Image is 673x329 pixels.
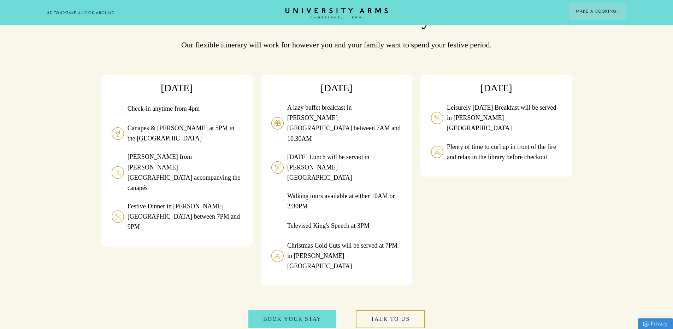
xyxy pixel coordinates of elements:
p: Christmas Cold Cuts will be served at 7PM in [PERSON_NAME][GEOGRAPHIC_DATA] [287,241,402,271]
p: Canapés & [PERSON_NAME] at 5PM in the [GEOGRAPHIC_DATA] [128,123,242,144]
p: Festive Dinner in [PERSON_NAME][GEOGRAPHIC_DATA] between 7PM and 9PM [128,201,242,232]
img: image-d5dbfeae6fa4c3be420f23de744ec97b9c5ebc44-36x36-svg [112,210,124,223]
img: image-656e0f87c0304535da388cac5b8903be1cb77f16-36x36-svg [271,195,284,208]
img: image-e0355f146810a50521a27846860cf744ce7c570b-70x70-svg [112,127,124,140]
button: Make a BookingArrow icon [569,3,626,20]
p: Check-in anytime from 4pm [128,104,200,114]
p: Walking tours available at either 10AM or 2:30PM [287,191,402,212]
h3: [DATE] [431,81,561,94]
p: Our flexible itinerary will work for however you and your family want to spend your festive period. [148,39,525,51]
p: [PERSON_NAME] from [PERSON_NAME][GEOGRAPHIC_DATA] accompanying the canapés [128,152,242,193]
img: image-d00ca5e1ffb7cb1b4e665a2a0cfff822135826a3-36x36-svg [271,220,284,232]
img: image-d5dbfeae6fa4c3be420f23de744ec97b9c5ebc44-36x36-svg [431,112,443,124]
h3: [DATE] [112,81,242,94]
img: image-cda7361c639c20e2969c5bdda8424c9e45f86fb5-70x70-svg [112,103,124,115]
a: Privacy [638,318,673,329]
img: Arrow icon [616,10,619,13]
a: Home [285,8,388,19]
h3: [DATE] [271,81,402,94]
p: [DATE] Lunch will be served in [PERSON_NAME][GEOGRAPHIC_DATA] [287,152,402,183]
span: Make a Booking [576,8,619,15]
img: image-d5dbfeae6fa4c3be420f23de744ec97b9c5ebc44-36x36-svg [271,161,284,174]
p: A lazy buffet breakfast in [PERSON_NAME][GEOGRAPHIC_DATA] between 7AM and 10.30AM [287,103,402,144]
p: Televised King's Speech at 3PM [287,221,370,231]
img: image-8cd220cb6bd37099a561386b53d57f73054b7aa0-36x36-svg [112,166,124,179]
img: image-8cd220cb6bd37099a561386b53d57f73054b7aa0-36x36-svg [271,250,284,262]
img: image-ba843b72bf4afda4194276c40214bdfc2bf0f12e-70x70-svg [271,117,284,129]
a: 3D TOUR:TAKE A LOOK AROUND [47,10,114,16]
a: talk to us [356,310,425,328]
p: Leisurely [DATE] Breakfast will be served in [PERSON_NAME][GEOGRAPHIC_DATA] [447,103,561,133]
p: Plenty of time to curl up in front of the fire and relax in the library before checkout [447,142,561,162]
img: image-8cd220cb6bd37099a561386b53d57f73054b7aa0-36x36-svg [431,146,443,158]
img: Privacy [643,321,649,327]
a: book your stay [248,310,336,328]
